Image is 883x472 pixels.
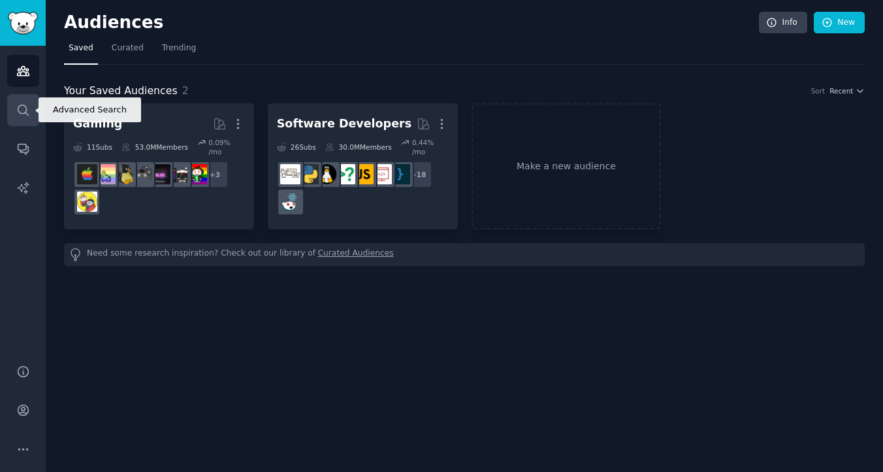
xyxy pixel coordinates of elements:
[829,86,853,95] span: Recent
[162,42,196,54] span: Trending
[150,164,170,184] img: GamingLeaksAndRumours
[472,103,662,229] a: Make a new audience
[157,38,201,65] a: Trending
[64,83,178,99] span: Your Saved Audiences
[107,38,148,65] a: Curated
[405,161,432,188] div: + 18
[811,86,826,95] div: Sort
[201,161,229,188] div: + 3
[268,103,458,229] a: Software Developers26Subs30.0MMembers0.44% /mo+18programmingwebdevjavascriptcscareerquestionslinu...
[121,138,188,156] div: 53.0M Members
[372,164,392,184] img: webdev
[8,12,38,35] img: GummySearch logo
[353,164,374,184] img: javascript
[277,116,411,132] div: Software Developers
[77,164,97,184] img: macgaming
[73,116,122,132] div: Gaming
[412,138,449,156] div: 0.44 % /mo
[114,164,134,184] img: linux_gaming
[64,243,865,266] div: Need some research inspiration? Check out our library of
[335,164,355,184] img: cscareerquestions
[317,164,337,184] img: linux
[277,138,316,156] div: 26 Sub s
[132,164,152,184] img: IndieGaming
[187,164,207,184] img: gaming
[182,84,189,97] span: 2
[77,192,97,212] img: GamerPals
[829,86,865,95] button: Recent
[95,164,116,184] img: CozyGamers
[64,12,759,33] h2: Audiences
[69,42,93,54] span: Saved
[390,164,410,184] img: programming
[64,103,254,229] a: Gaming11Subs53.0MMembers0.09% /mo+3gamingpcgamingGamingLeaksAndRumoursIndieGaminglinux_gamingCozy...
[169,164,189,184] img: pcgaming
[208,138,245,156] div: 0.09 % /mo
[64,38,98,65] a: Saved
[73,138,112,156] div: 11 Sub s
[280,192,300,212] img: reactjs
[318,248,394,261] a: Curated Audiences
[759,12,807,34] a: Info
[280,164,300,184] img: learnpython
[814,12,865,34] a: New
[298,164,319,184] img: Python
[112,42,144,54] span: Curated
[325,138,392,156] div: 30.0M Members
